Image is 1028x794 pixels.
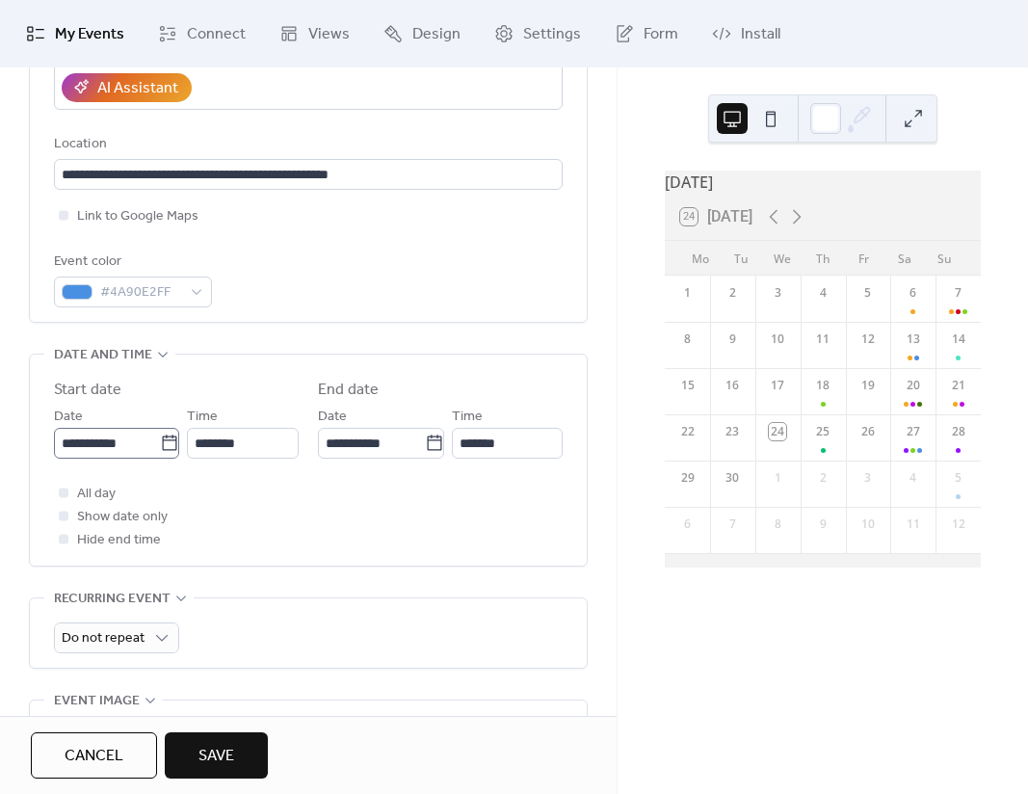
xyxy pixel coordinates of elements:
span: Event image [54,690,140,713]
div: 8 [679,331,697,348]
div: 3 [859,469,877,487]
div: Th [803,241,843,276]
span: All day [77,483,116,506]
div: 6 [905,284,922,302]
div: 2 [724,284,741,302]
button: AI Assistant [62,73,192,102]
div: Event color [54,251,208,274]
div: 23 [724,423,741,440]
div: 15 [679,377,697,394]
div: 20 [905,377,922,394]
div: 1 [679,284,697,302]
div: 10 [859,516,877,533]
div: 14 [950,331,967,348]
span: #4A90E2FF [100,281,181,304]
div: 3 [769,284,786,302]
div: 9 [814,516,831,533]
div: 11 [814,331,831,348]
span: Date [54,406,83,429]
span: Show date only [77,506,168,529]
div: 5 [859,284,877,302]
span: Date [318,406,347,429]
a: Views [265,8,364,60]
div: Start date [54,379,121,402]
span: Design [412,23,461,46]
span: Recurring event [54,588,171,611]
div: 7 [950,284,967,302]
div: 8 [769,516,786,533]
a: Design [369,8,475,60]
div: 4 [814,284,831,302]
div: Su [925,241,965,276]
div: 11 [905,516,922,533]
div: 16 [724,377,741,394]
div: Mo [680,241,721,276]
span: Settings [523,23,581,46]
a: Connect [144,8,260,60]
div: [DATE] [665,171,981,194]
div: 2 [814,469,831,487]
div: Sa [883,241,924,276]
span: Date and time [54,344,152,367]
a: Install [698,8,795,60]
span: Connect [187,23,246,46]
div: 30 [724,469,741,487]
div: 18 [814,377,831,394]
span: Cancel [65,745,123,768]
div: 22 [679,423,697,440]
button: Cancel [31,732,157,779]
div: 4 [905,469,922,487]
span: Time [187,406,218,429]
span: Do not repeat [62,625,145,651]
span: My Events [55,23,124,46]
span: Hide end time [77,529,161,552]
span: Time [452,406,483,429]
span: Link to Google Maps [77,205,198,228]
div: 12 [950,516,967,533]
a: Settings [480,8,595,60]
div: 29 [679,469,697,487]
span: Views [308,23,350,46]
div: Location [54,133,559,156]
button: Save [165,732,268,779]
div: 13 [905,331,922,348]
div: Fr [843,241,883,276]
div: AI Assistant [97,77,178,100]
div: 21 [950,377,967,394]
div: We [762,241,803,276]
div: 28 [950,423,967,440]
div: 7 [724,516,741,533]
span: Form [644,23,678,46]
div: End date [318,379,379,402]
div: 9 [724,331,741,348]
div: 19 [859,377,877,394]
div: 17 [769,377,786,394]
div: 5 [950,469,967,487]
a: My Events [12,8,139,60]
span: Install [741,23,780,46]
div: 10 [769,331,786,348]
div: 26 [859,423,877,440]
span: Save [198,745,234,768]
div: 6 [679,516,697,533]
div: 27 [905,423,922,440]
div: 12 [859,331,877,348]
div: 24 [769,423,786,440]
div: 1 [769,469,786,487]
div: 25 [814,423,831,440]
a: Form [600,8,693,60]
div: Tu [721,241,761,276]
